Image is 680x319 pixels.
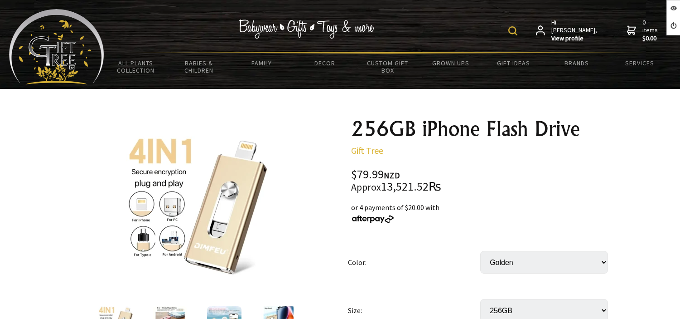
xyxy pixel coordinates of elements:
h1: 256GB iPhone Flash Drive [351,118,616,140]
a: Services [608,54,671,73]
span: Hi [PERSON_NAME], [551,19,598,43]
a: Brands [545,54,608,73]
a: Babies & Children [167,54,230,80]
a: Hi [PERSON_NAME],View profile [536,19,598,43]
img: Afterpay [351,215,395,223]
a: Decor [293,54,356,73]
div: $79.99 13,521.52₨ [351,169,616,193]
small: Approx [351,181,381,193]
strong: $0.00 [642,34,660,43]
img: 256GB iPhone Flash Drive [126,136,268,277]
div: or 4 payments of $20.00 with [351,202,616,224]
a: All Plants Collection [104,54,167,80]
a: Family [230,54,293,73]
span: NZD [384,170,400,181]
img: product search [508,26,517,35]
img: Babywear - Gifts - Toys & more [238,20,374,39]
img: Babyware - Gifts - Toys and more... [9,9,104,84]
a: Gift Tree [351,145,383,156]
a: 0 items$0.00 [627,19,660,43]
span: 0 items [642,18,660,43]
td: Color: [348,238,480,286]
strong: View profile [551,34,598,43]
a: Gift Ideas [482,54,545,73]
a: Custom Gift Box [356,54,419,80]
a: Grown Ups [419,54,482,73]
